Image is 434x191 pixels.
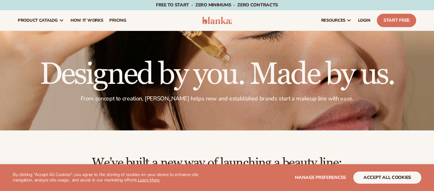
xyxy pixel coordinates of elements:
[71,18,103,23] span: How It Works
[138,177,159,183] a: Learn More
[318,10,355,31] a: resources
[15,10,67,31] a: product catalog
[18,156,416,170] h2: We’ve built a new way of launching a beauty line:
[156,2,278,8] span: Free to start · ZERO minimums · ZERO contracts
[67,10,106,31] a: How It Works
[295,172,346,184] button: Manage preferences
[18,95,416,102] p: From concept to creation, [PERSON_NAME] helps new and established brands start a makeup line with...
[13,172,217,183] p: By clicking "Accept All Cookies", you agree to the storing of cookies on your device to enhance s...
[353,172,421,184] button: accept all cookies
[18,59,416,90] h1: Designed by you. Made by us.
[295,174,346,180] span: Manage preferences
[202,17,232,24] img: logo
[109,18,126,23] span: pricing
[18,18,58,23] span: product catalog
[358,18,370,23] span: LOGIN
[377,14,416,27] a: Start Free
[321,18,345,23] span: resources
[355,10,374,31] a: LOGIN
[106,10,129,31] a: pricing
